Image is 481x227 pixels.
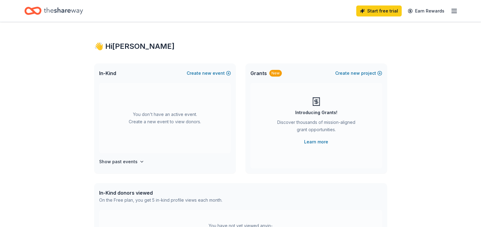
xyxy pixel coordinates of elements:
div: New [269,70,282,77]
button: Show past events [99,158,144,165]
div: 👋 Hi [PERSON_NAME] [94,41,387,51]
a: Start free trial [356,5,402,16]
div: Introducing Grants! [295,109,337,116]
a: Home [24,4,83,18]
span: new [351,70,360,77]
a: Earn Rewards [404,5,448,16]
div: On the Free plan, you get 5 in-kind profile views each month. [99,196,222,204]
a: Learn more [304,138,328,146]
span: new [202,70,211,77]
div: Discover thousands of mission-aligned grant opportunities. [275,119,358,136]
div: In-Kind donors viewed [99,189,222,196]
span: Grants [250,70,267,77]
div: You don't have an active event. Create a new event to view donors. [99,83,231,153]
span: In-Kind [99,70,116,77]
button: Createnewevent [187,70,231,77]
h4: Show past events [99,158,138,165]
button: Createnewproject [335,70,382,77]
